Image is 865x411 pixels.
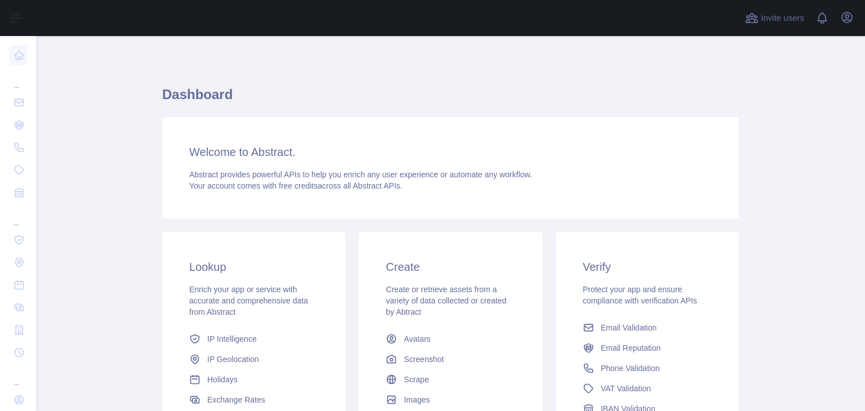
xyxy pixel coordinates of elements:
a: VAT Validation [578,378,716,399]
h3: Verify [583,259,712,275]
span: Invite users [761,12,804,25]
span: Phone Validation [601,363,660,374]
span: Create or retrieve assets from a variety of data collected or created by Abtract [386,285,506,316]
span: IP Geolocation [207,354,259,365]
button: Invite users [743,9,806,27]
a: Holidays [185,369,323,390]
div: ... [9,365,27,387]
a: IP Geolocation [185,349,323,369]
span: Your account comes with across all Abstract APIs. [189,181,402,190]
span: Holidays [207,374,238,385]
span: Images [404,394,430,405]
span: free credits [279,181,318,190]
a: Screenshot [381,349,519,369]
span: Protect your app and ensure compliance with verification APIs [583,285,697,305]
a: Scrape [381,369,519,390]
h3: Create [386,259,515,275]
span: IP Intelligence [207,333,257,345]
span: VAT Validation [601,383,651,394]
h3: Lookup [189,259,318,275]
span: Scrape [404,374,429,385]
span: Email Validation [601,322,657,333]
span: Avatars [404,333,430,345]
a: Phone Validation [578,358,716,378]
span: Exchange Rates [207,394,265,405]
a: Exchange Rates [185,390,323,410]
div: ... [9,68,27,90]
a: IP Intelligence [185,329,323,349]
span: Screenshot [404,354,444,365]
span: Abstract provides powerful APIs to help you enrich any user experience or automate any workflow. [189,170,532,179]
span: Enrich your app or service with accurate and comprehensive data from Abstract [189,285,308,316]
a: Avatars [381,329,519,349]
span: Email Reputation [601,342,661,354]
h3: Welcome to Abstract. [189,144,712,160]
a: Images [381,390,519,410]
div: ... [9,205,27,227]
a: Email Reputation [578,338,716,358]
a: Email Validation [578,318,716,338]
h1: Dashboard [162,86,739,113]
